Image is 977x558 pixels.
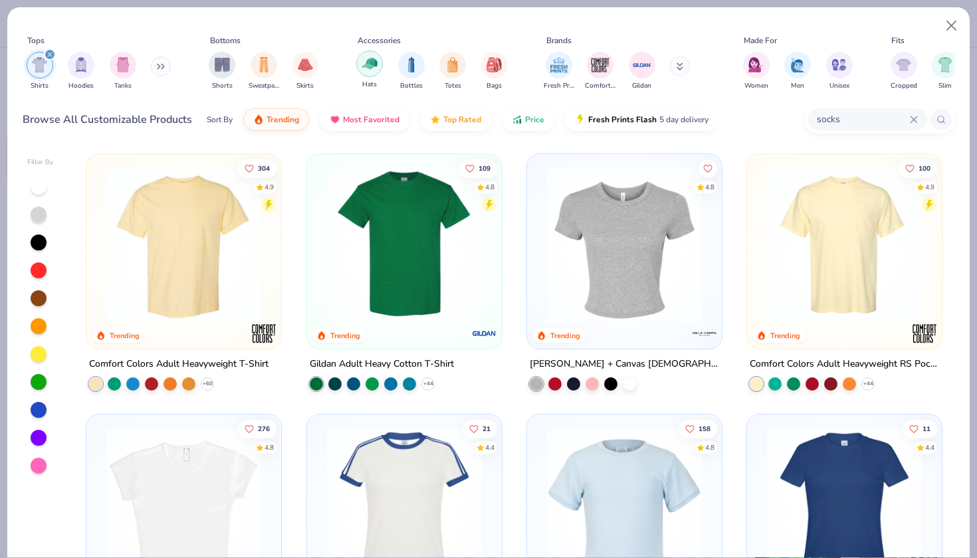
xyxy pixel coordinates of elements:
[831,57,847,72] img: Unisex Image
[478,165,490,171] span: 109
[891,81,917,91] span: Cropped
[938,81,952,91] span: Slim
[585,81,615,91] span: Comfort Colors
[68,81,94,91] span: Hoodies
[896,57,911,72] img: Cropped Image
[629,52,655,91] div: filter for Gildan
[238,420,276,438] button: Like
[590,55,610,75] img: Comfort Colors Image
[249,81,279,91] span: Sweatpants
[243,108,309,131] button: Trending
[267,114,299,125] span: Trending
[27,35,45,46] div: Tops
[699,159,717,177] button: Like
[891,52,917,91] div: filter for Cropped
[298,57,313,72] img: Skirts Image
[212,81,233,91] span: Shorts
[544,52,574,91] div: filter for Fresh Prints
[530,356,719,373] div: [PERSON_NAME] + Canvas [DEMOGRAPHIC_DATA]' Micro Ribbed Baby Tee
[540,167,708,322] img: aa15adeb-cc10-480b-b531-6e6e449d5067
[919,165,930,171] span: 100
[471,320,498,347] img: Gildan logo
[443,114,481,125] span: Top Rated
[249,52,279,91] button: filter button
[911,320,938,347] img: Comfort Colors logo
[748,57,764,72] img: Women Image
[632,81,651,91] span: Gildan
[320,108,409,131] button: Most Favorited
[320,167,489,322] img: db319196-8705-402d-8b46-62aaa07ed94f
[404,57,419,72] img: Bottles Image
[68,52,94,91] div: filter for Hoodies
[343,114,399,125] span: Most Favorited
[705,443,714,453] div: 4.8
[445,81,461,91] span: Totes
[932,52,958,91] button: filter button
[784,52,811,91] button: filter button
[458,159,496,177] button: Like
[481,52,508,91] div: filter for Bags
[760,167,928,322] img: 284e3bdb-833f-4f21-a3b0-720291adcbd9
[938,57,952,72] img: Slim Image
[502,108,554,131] button: Price
[292,52,318,91] div: filter for Skirts
[544,52,574,91] button: filter button
[549,55,569,75] img: Fresh Prints Image
[23,112,192,128] div: Browse All Customizable Products
[68,52,94,91] button: filter button
[525,114,544,125] span: Price
[100,167,268,322] img: 029b8af0-80e6-406f-9fdc-fdf898547912
[445,57,460,72] img: Totes Image
[116,57,130,72] img: Tanks Image
[691,320,718,347] img: Bella + Canvas logo
[750,356,939,373] div: Comfort Colors Adult Heavyweight RS Pocket T-Shirt
[296,81,314,91] span: Skirts
[27,157,54,167] div: Filter By
[743,52,770,91] button: filter button
[544,81,574,91] span: Fresh Prints
[423,380,433,388] span: + 44
[575,114,586,125] img: flash.gif
[705,182,714,192] div: 4.8
[487,81,502,91] span: Bags
[265,182,274,192] div: 4.9
[209,52,235,91] button: filter button
[925,443,934,453] div: 4.4
[923,426,930,432] span: 11
[899,159,937,177] button: Like
[487,57,501,72] img: Bags Image
[265,443,274,453] div: 4.8
[420,108,491,131] button: Top Rated
[249,52,279,91] div: filter for Sweatpants
[462,420,496,438] button: Like
[89,356,269,373] div: Comfort Colors Adult Heavyweight T-Shirt
[744,35,777,46] div: Made For
[398,52,425,91] button: filter button
[891,35,905,46] div: Fits
[114,81,132,91] span: Tanks
[585,52,615,91] div: filter for Comfort Colors
[743,52,770,91] div: filter for Women
[110,52,136,91] div: filter for Tanks
[258,165,270,171] span: 304
[310,356,454,373] div: Gildan Adult Heavy Cotton T-Shirt
[932,52,958,91] div: filter for Slim
[588,114,657,125] span: Fresh Prints Flash
[238,159,276,177] button: Like
[209,52,235,91] div: filter for Shorts
[791,81,804,91] span: Men
[829,81,849,91] span: Unisex
[632,55,652,75] img: Gildan Image
[253,114,264,125] img: trending.gif
[439,52,466,91] div: filter for Totes
[629,52,655,91] button: filter button
[903,420,937,438] button: Like
[356,50,383,90] div: filter for Hats
[790,57,805,72] img: Men Image
[826,52,853,91] button: filter button
[257,57,271,72] img: Sweatpants Image
[939,13,964,39] button: Close
[439,52,466,91] button: filter button
[565,108,718,131] button: Fresh Prints Flash5 day delivery
[251,320,278,347] img: Comfort Colors logo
